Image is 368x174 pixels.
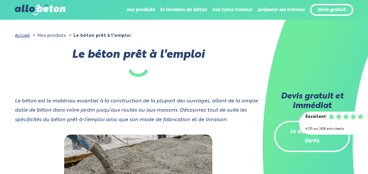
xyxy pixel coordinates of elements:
[305,124,361,134] div: 4.7/5 sur 2300 avis clients
[15,50,262,77] h1: Le béton prêt à l'emploi
[274,92,350,111] h2: Devis gratuit et immédiat
[317,7,346,13] a: devis gratuit
[274,121,350,152] a: Je demande un devis
[15,5,66,15] img: allobéton
[160,2,207,18] li: la livraison de béton
[15,33,30,38] a: Accueil
[67,31,131,40] li: Le béton prêt à l'emploi
[305,112,326,122] div: Excellent
[258,2,305,18] li: préparer ses travaux
[31,31,66,40] li: Nos produits
[126,2,155,18] li: nos produits
[15,98,258,123] i: Le béton est le matériau essentiel à la construction de la plupart des ouvrages, allant de la sim...
[212,2,252,18] li: nos tutos travaux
